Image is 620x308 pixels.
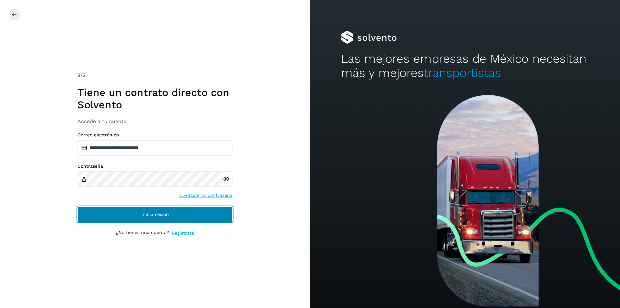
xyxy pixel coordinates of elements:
span: transportistas [424,66,501,80]
span: 2 [77,72,80,78]
button: Inicia sesión [77,207,232,222]
a: Regístrate [172,230,194,237]
h3: Accede a tu cuenta [77,118,232,124]
div: /2 [77,71,232,79]
h1: Tiene un contrato directo con Solvento [77,86,232,111]
h2: Las mejores empresas de México necesitan más y mejores [341,52,589,80]
label: Contraseña [77,164,232,169]
span: Inicia sesión [141,212,169,217]
p: ¿No tienes una cuenta? [116,230,169,237]
a: Olvidaste tu contraseña [179,192,232,199]
label: Correo electrónico [77,132,232,138]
